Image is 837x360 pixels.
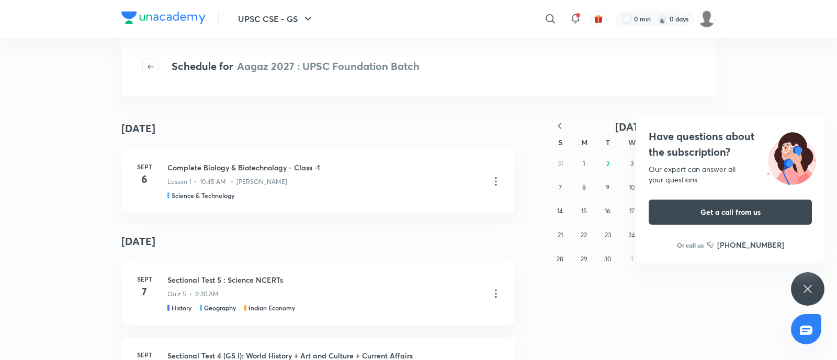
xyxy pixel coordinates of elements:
abbr: September 16, 2025 [605,207,610,215]
abbr: September 30, 2025 [604,255,611,263]
h5: Geography [204,303,236,312]
h5: History [172,303,191,312]
abbr: September 22, 2025 [581,231,587,239]
img: streak [657,14,668,24]
img: ttu_illustration_new.svg [759,129,824,185]
button: September 17, 2025 [624,203,640,219]
abbr: September 3, 2025 [630,159,634,167]
button: [DATE] [571,120,693,133]
button: September 28, 2025 [552,251,569,268]
p: Or call us [677,240,704,250]
abbr: September 9, 2025 [606,183,609,191]
h4: 6 [134,171,155,187]
button: avatar [590,10,607,27]
h6: Sept [134,350,155,359]
h4: Have questions about the subscription? [649,129,812,160]
abbr: September 24, 2025 [628,231,635,239]
h4: 7 [134,284,155,299]
abbr: September 21, 2025 [558,231,563,239]
h5: Science & Technology [172,191,234,200]
p: Lesson 1 • 10:45 AM • [PERSON_NAME] [167,177,287,187]
a: Company Logo [121,11,206,27]
button: September 3, 2025 [624,155,640,172]
button: UPSC CSE - GS [232,8,321,29]
button: September 8, 2025 [575,179,592,196]
button: September 22, 2025 [575,227,592,243]
a: [PHONE_NUMBER] [707,239,784,250]
button: September 7, 2025 [552,179,569,196]
button: September 21, 2025 [552,227,569,243]
button: September 29, 2025 [575,251,592,268]
h6: [PHONE_NUMBER] [717,239,784,250]
button: September 14, 2025 [552,203,569,219]
h4: Schedule for [172,59,420,75]
abbr: September 29, 2025 [581,255,587,263]
button: September 16, 2025 [600,203,616,219]
abbr: September 28, 2025 [557,255,563,263]
abbr: Sunday [558,137,562,147]
abbr: September 17, 2025 [629,207,635,215]
abbr: September 7, 2025 [559,183,562,191]
h3: Complete Biology & Biotechnology - Class -1 [167,162,481,173]
abbr: Tuesday [606,137,610,147]
img: avatar [594,14,603,24]
abbr: September 8, 2025 [582,183,586,191]
abbr: Monday [581,137,587,147]
button: Get a call from us [649,200,812,225]
button: September 2, 2025 [600,155,616,172]
h6: Sept [134,274,155,284]
h4: [DATE] [121,225,515,258]
abbr: Wednesday [628,137,636,147]
button: September 10, 2025 [624,179,640,196]
p: Quiz 5 • 9:30 AM [167,289,219,299]
h3: Sectional Test 5 : Science NCERTs [167,274,481,285]
button: September 1, 2025 [575,155,592,172]
a: Sept7Sectional Test 5 : Science NCERTsQuiz 5 • 9:30 AMHistoryGeographyIndian Economy [121,262,515,325]
button: September 15, 2025 [575,203,592,219]
abbr: September 23, 2025 [605,231,611,239]
div: Our expert can answer all your questions [649,164,812,185]
abbr: September 2, 2025 [606,159,609,168]
abbr: September 14, 2025 [557,207,563,215]
button: September 9, 2025 [600,179,616,196]
abbr: September 1, 2025 [583,159,585,167]
abbr: September 15, 2025 [581,207,587,215]
a: Sept6Complete Biology & Biotechnology - Class -1Lesson 1 • 10:45 AM • [PERSON_NAME]Science & Tech... [121,149,515,213]
span: Aagaz 2027 : UPSC Foundation Batch [237,59,420,73]
h5: Indian Economy [248,303,295,312]
button: September 30, 2025 [600,251,616,268]
button: September 23, 2025 [600,227,616,243]
span: [DATE] [615,120,649,134]
img: Piali K [698,10,716,28]
abbr: September 10, 2025 [629,183,635,191]
h6: Sept [134,162,155,171]
img: Company Logo [121,11,206,24]
h4: [DATE] [121,121,155,136]
button: September 24, 2025 [624,227,640,243]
